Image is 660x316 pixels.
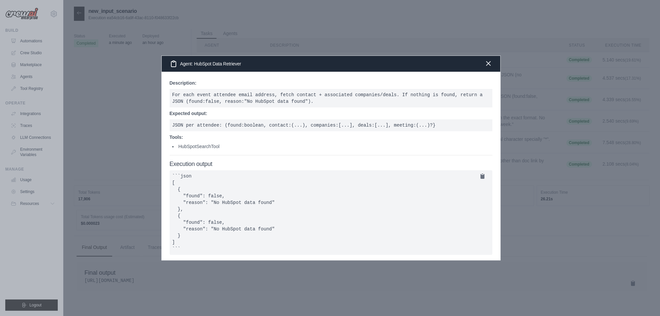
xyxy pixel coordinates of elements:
strong: Tools: [170,135,183,140]
h4: Execution output [170,161,492,168]
li: HubSpotSearchTool [172,143,492,150]
strong: Description: [170,80,197,86]
pre: ```json [ { "found": false, "reason": "No HubSpot data found" }, { "found": false, "reason": "No ... [170,170,492,255]
h3: Agent: HubSpot Data Retriever [170,60,241,68]
pre: JSON per attendee: (found:boolean, contact:(...), companies:[...], deals:[...], meeting:(...)?} [170,119,492,131]
pre: For each event attendee email address, fetch contact + associated companies/deals. If nothing is ... [170,89,492,107]
strong: Expected output: [170,111,207,116]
